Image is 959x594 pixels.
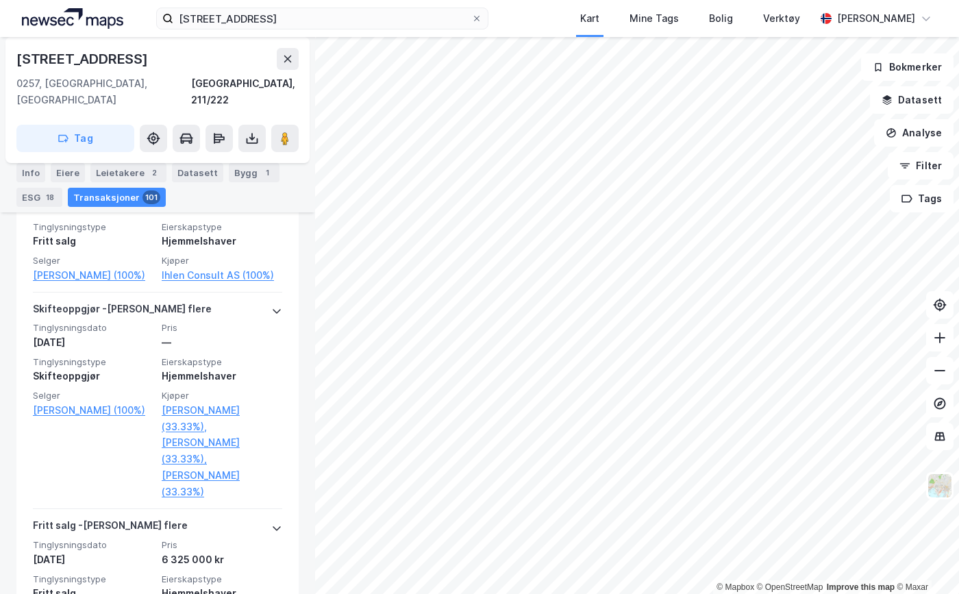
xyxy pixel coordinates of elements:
[33,221,153,233] span: Tinglysningstype
[827,582,895,592] a: Improve this map
[33,301,212,323] div: Skifteoppgjør - [PERSON_NAME] flere
[51,163,85,182] div: Eiere
[162,402,282,435] a: [PERSON_NAME] (33.33%),
[763,10,800,27] div: Verktøy
[162,255,282,267] span: Kjøper
[22,8,123,29] img: logo.a4113a55bc3d86da70a041830d287a7e.svg
[162,356,282,368] span: Eierskapstype
[861,53,954,81] button: Bokmerker
[33,356,153,368] span: Tinglysningstype
[162,434,282,467] a: [PERSON_NAME] (33.33%),
[142,190,160,204] div: 101
[68,188,166,207] div: Transaksjoner
[888,152,954,180] button: Filter
[162,390,282,401] span: Kjøper
[147,166,161,180] div: 2
[16,75,191,108] div: 0257, [GEOGRAPHIC_DATA], [GEOGRAPHIC_DATA]
[891,528,959,594] iframe: Chat Widget
[33,517,188,539] div: Fritt salg - [PERSON_NAME] flere
[16,188,62,207] div: ESG
[33,368,153,384] div: Skifteoppgjør
[33,539,153,551] span: Tinglysningsdato
[927,473,953,499] img: Z
[172,163,223,182] div: Datasett
[162,221,282,233] span: Eierskapstype
[191,75,299,108] div: [GEOGRAPHIC_DATA], 211/222
[33,390,153,401] span: Selger
[162,334,282,351] div: —
[162,322,282,334] span: Pris
[890,185,954,212] button: Tags
[162,233,282,249] div: Hjemmelshaver
[630,10,679,27] div: Mine Tags
[162,368,282,384] div: Hjemmelshaver
[757,582,823,592] a: OpenStreetMap
[90,163,166,182] div: Leietakere
[162,267,282,284] a: Ihlen Consult AS (100%)
[162,539,282,551] span: Pris
[16,48,151,70] div: [STREET_ADDRESS]
[33,255,153,267] span: Selger
[33,402,153,419] a: [PERSON_NAME] (100%)
[33,334,153,351] div: [DATE]
[33,233,153,249] div: Fritt salg
[33,267,153,284] a: [PERSON_NAME] (100%)
[837,10,915,27] div: [PERSON_NAME]
[229,163,279,182] div: Bygg
[33,552,153,568] div: [DATE]
[33,573,153,585] span: Tinglysningstype
[580,10,599,27] div: Kart
[870,86,954,114] button: Datasett
[717,582,754,592] a: Mapbox
[874,119,954,147] button: Analyse
[33,322,153,334] span: Tinglysningsdato
[162,573,282,585] span: Eierskapstype
[43,190,57,204] div: 18
[16,163,45,182] div: Info
[162,552,282,568] div: 6 325 000 kr
[173,8,471,29] input: Søk på adresse, matrikkel, gårdeiere, leietakere eller personer
[16,125,134,152] button: Tag
[260,166,274,180] div: 1
[709,10,733,27] div: Bolig
[162,467,282,500] a: [PERSON_NAME] (33.33%)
